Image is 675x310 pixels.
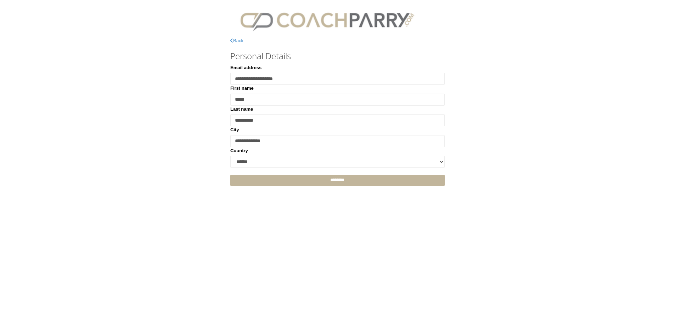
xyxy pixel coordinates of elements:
img: CPlogo.png [230,7,424,34]
label: First name [230,85,254,92]
label: City [230,126,239,133]
a: Back [230,38,243,43]
h3: Personal Details [230,51,445,61]
label: Country [230,147,248,154]
label: Email address [230,64,261,71]
label: Last name [230,106,253,113]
